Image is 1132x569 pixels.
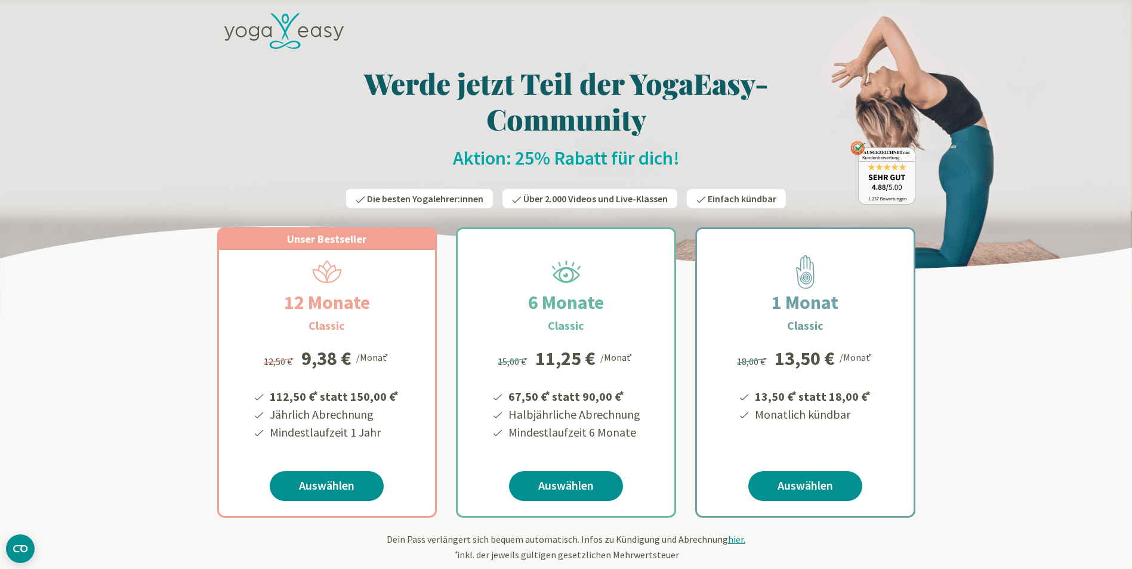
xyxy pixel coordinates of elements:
[287,232,366,246] span: Unser Bestseller
[301,349,351,368] div: 9,38 €
[498,355,529,367] span: 15,00 €
[507,423,640,441] li: Mindestlaufzeit 6 Monate
[850,141,915,205] img: ausgezeichnet_badge.png
[268,385,400,406] li: 112,50 € statt 150,00 €
[217,146,915,170] h2: Aktion: 25% Rabatt für dich!
[268,406,400,423] li: Jährlich Abrechnung
[748,471,862,501] a: Auswählen
[217,65,915,137] h1: Werde jetzt Teil der YogaEasy-Community
[840,349,874,364] div: /Monat
[507,406,640,423] li: Halbjährliche Abrechnung
[600,349,634,364] div: /Monat
[728,533,745,545] span: hier.
[509,471,623,501] a: Auswählen
[775,349,835,368] div: 13,50 €
[507,385,640,406] li: 67,50 € statt 90,00 €
[753,406,872,423] li: Monatlich kündbar
[268,423,400,441] li: Mindestlaufzeit 1 Jahr
[787,317,823,335] h3: Classic
[264,355,295,367] span: 12,50 €
[523,193,668,205] span: Über 2.000 Videos und Live-Klassen
[737,355,769,367] span: 18,00 €
[535,349,596,368] div: 11,25 €
[217,532,915,562] div: Dein Pass verlängert sich bequem automatisch. Infos zu Kündigung und Abrechnung
[255,288,399,317] h2: 12 Monate
[753,385,872,406] li: 13,50 € statt 18,00 €
[367,193,483,205] span: Die besten Yogalehrer:innen
[499,288,633,317] h2: 6 Monate
[743,288,867,317] h2: 1 Monat
[6,534,35,563] button: CMP-Widget öffnen
[708,193,776,205] span: Einfach kündbar
[270,471,384,501] a: Auswählen
[454,549,679,561] span: inkl. der jeweils gültigen gesetzlichen Mehrwertsteuer
[309,317,345,335] h3: Classic
[356,349,390,364] div: /Monat
[548,317,584,335] h3: Classic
